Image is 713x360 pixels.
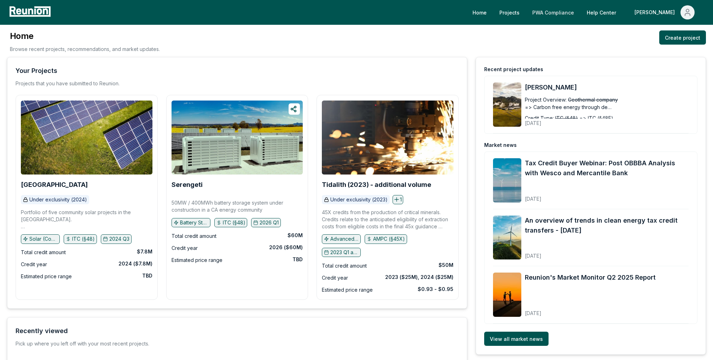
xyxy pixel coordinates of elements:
div: $50M [439,262,453,269]
p: Under exclusivity (2024) [29,196,87,203]
p: Advanced manufacturing [330,235,359,242]
div: Project Overview: [525,96,567,103]
div: $60M [288,232,303,239]
p: Solar (Community) [29,235,58,242]
div: Estimated price range [172,256,222,264]
div: Your Projects [16,66,57,76]
a: Help Center [581,5,622,19]
a: Create project [659,30,706,45]
img: Broad Peak [21,101,152,175]
nav: Main [467,5,706,19]
div: [DATE] [525,114,640,127]
img: Reunion's Market Monitor Q2 2025 Report [493,273,521,317]
a: [PERSON_NAME] [525,82,689,92]
div: $7.8M [137,248,152,255]
p: 2023 Q1 and earlier [330,249,359,256]
p: Under exclusivity (2023) [330,196,388,203]
div: Credit year [172,244,198,252]
div: $0.93 - $0.95 [418,286,453,293]
button: Advanced manufacturing [322,234,361,244]
div: Total credit amount [322,262,367,270]
a: Home [467,5,492,19]
a: Serengeti [172,181,203,188]
p: 2026 Q1 [260,219,279,226]
p: 2024 Q3 [109,235,129,242]
div: Credit year [322,274,348,282]
button: 2026 Q1 [251,218,281,227]
img: Blanford [493,82,521,127]
div: Recently viewed [16,326,68,336]
span: => Carbon free energy through development of next generation geothermal projects. [525,103,613,111]
a: Tax Credit Buyer Webinar: Post OBBBA Analysis with Wesco and Mercantile Bank [525,158,689,178]
p: ITC (§48) [223,219,245,226]
div: [DATE] [525,304,656,317]
p: 50MW / 400MWh battery storage system under construction in a CA energy community [172,199,303,213]
div: Estimated price range [21,272,72,281]
div: Pick up where you left off with your most recent projects. [16,340,149,347]
p: AMPC (§45X) [373,235,405,242]
a: View all market news [484,332,549,346]
button: Solar (Community) [21,234,60,244]
button: Battery Storage [172,218,210,227]
div: 2026 ($60M) [269,244,303,251]
a: Tidalith (2023) - additional volume [322,181,431,188]
div: Recent project updates [484,66,543,73]
p: Battery Storage [180,219,208,226]
button: 2023 Q1 and earlier [322,248,361,257]
img: An overview of trends in clean energy tax credit transfers - August 2025 [493,216,521,260]
a: Projects [494,5,525,19]
a: [GEOGRAPHIC_DATA] [21,181,88,188]
p: 45X credits from the production of critical minerals. Credits relate to the anticipated eligibili... [322,209,453,230]
div: Total credit amount [21,248,66,257]
div: Estimated price range [322,286,373,294]
img: Tidalith (2023) - additional volume [322,101,453,175]
div: Total credit amount [172,232,216,240]
button: [PERSON_NAME] [629,5,700,19]
img: Serengeti [172,101,303,175]
button: 2024 Q3 [101,234,132,244]
img: Tax Credit Buyer Webinar: Post OBBBA Analysis with Wesco and Mercantile Bank [493,158,521,202]
div: [PERSON_NAME] [634,5,678,19]
div: TBD [142,272,152,279]
div: Market news [484,142,517,149]
div: TBD [292,256,303,263]
p: Portfolio of five community solar projects in the [GEOGRAPHIC_DATA]. Two projects are being place... [21,209,152,230]
button: 1 [393,195,403,204]
h3: Home [10,30,160,42]
p: Browse recent projects, recommendations, and market updates. [10,45,160,53]
a: PWA Compliance [527,5,580,19]
div: [DATE] [525,190,689,202]
div: 2023 ($25M), 2024 ($25M) [385,274,453,281]
p: ITC (§48) [72,235,95,242]
p: Projects that you have submitted to Reunion. [16,80,120,87]
div: [DATE] [525,247,689,259]
a: Reunion's Market Monitor Q2 2025 Report [525,273,656,282]
div: Credit year [21,260,47,269]
span: Geothermal company [568,96,618,103]
div: 2024 ($7.8M) [118,260,152,267]
a: An overview of trends in clean energy tax credit transfers - [DATE] [525,216,689,235]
